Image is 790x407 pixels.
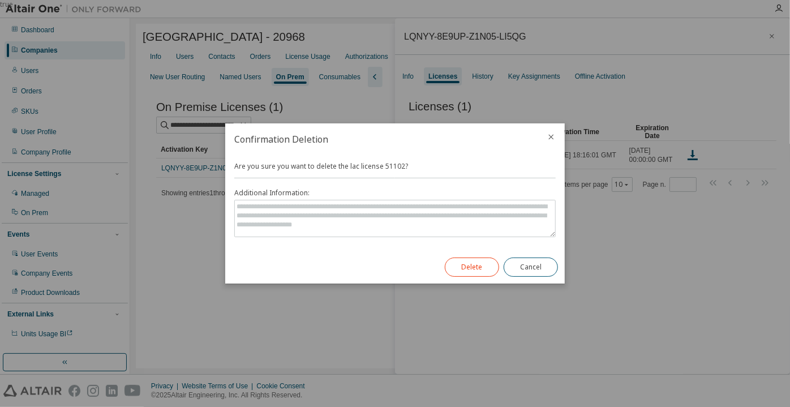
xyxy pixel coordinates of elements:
h2: Confirmation Deletion [225,123,538,155]
label: Additional Information: [234,188,556,198]
button: Delete [445,258,499,277]
button: Cancel [504,258,558,277]
button: close [547,132,556,142]
div: Are you sure you want to delete the lac license 51102? [234,162,556,237]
